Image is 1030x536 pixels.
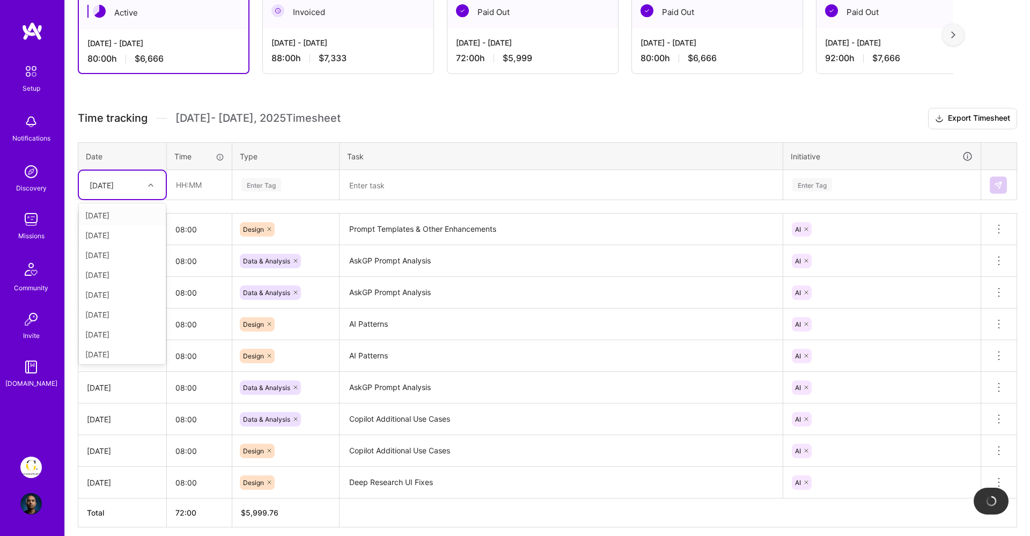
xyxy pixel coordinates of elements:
[341,215,782,244] textarea: Prompt Templates & Other Enhancements
[872,53,900,64] span: $7,666
[456,4,469,17] img: Paid Out
[641,53,794,64] div: 80:00 h
[271,53,425,64] div: 88:00 h
[20,60,42,83] img: setup
[928,108,1017,129] button: Export Timesheet
[935,113,944,124] i: icon Download
[135,53,164,64] span: $6,666
[87,414,158,425] div: [DATE]
[79,325,166,344] div: [DATE]
[21,21,43,41] img: logo
[232,142,340,170] th: Type
[341,246,782,276] textarea: AskGP Prompt Analysis
[175,112,341,125] span: [DATE] - [DATE] , 2025 Timesheet
[795,384,801,392] span: AI
[79,205,166,225] div: [DATE]
[243,289,290,297] span: Data & Analysis
[167,278,232,307] input: HH:MM
[341,405,782,434] textarea: Copilot Additional Use Cases
[791,150,973,163] div: Initiative
[14,282,48,293] div: Community
[456,53,609,64] div: 72:00 h
[994,181,1003,189] img: Submit
[271,37,425,48] div: [DATE] - [DATE]
[20,493,42,515] img: User Avatar
[148,182,153,188] i: icon Chevron
[986,496,997,506] img: loading
[20,309,42,330] img: Invite
[243,479,264,487] span: Design
[241,508,278,517] span: $ 5,999.76
[5,378,57,389] div: [DOMAIN_NAME]
[78,112,148,125] span: Time tracking
[174,151,224,162] div: Time
[456,37,609,48] div: [DATE] - [DATE]
[167,373,232,402] input: HH:MM
[16,182,47,194] div: Discovery
[79,245,166,265] div: [DATE]
[243,415,290,423] span: Data & Analysis
[243,384,290,392] span: Data & Analysis
[951,31,955,39] img: right
[241,177,281,193] div: Enter Tag
[319,53,347,64] span: $7,333
[243,257,290,265] span: Data & Analysis
[18,230,45,241] div: Missions
[641,37,794,48] div: [DATE] - [DATE]
[87,53,240,64] div: 80:00 h
[20,161,42,182] img: discovery
[167,171,231,199] input: HH:MM
[23,83,40,94] div: Setup
[18,493,45,515] a: User Avatar
[243,225,264,233] span: Design
[825,4,838,17] img: Paid Out
[167,468,232,497] input: HH:MM
[167,310,232,339] input: HH:MM
[87,38,240,49] div: [DATE] - [DATE]
[503,53,532,64] span: $5,999
[18,457,45,478] a: Guidepoint: Client Platform
[167,342,232,370] input: HH:MM
[825,53,979,64] div: 92:00 h
[825,37,979,48] div: [DATE] - [DATE]
[795,289,801,297] span: AI
[340,142,783,170] th: Task
[795,447,801,455] span: AI
[341,341,782,371] textarea: AI Patterns
[271,4,284,17] img: Invoiced
[78,498,167,527] th: Total
[341,278,782,307] textarea: AskGP Prompt Analysis
[167,498,232,527] th: 72:00
[795,320,801,328] span: AI
[688,53,717,64] span: $6,666
[87,382,158,393] div: [DATE]
[243,320,264,328] span: Design
[12,133,50,144] div: Notifications
[795,225,801,233] span: AI
[341,468,782,497] textarea: Deep Research UI Fixes
[795,479,801,487] span: AI
[341,310,782,339] textarea: AI Patterns
[79,305,166,325] div: [DATE]
[79,225,166,245] div: [DATE]
[243,447,264,455] span: Design
[792,177,832,193] div: Enter Tag
[79,265,166,285] div: [DATE]
[795,352,801,360] span: AI
[20,457,42,478] img: Guidepoint: Client Platform
[90,179,114,190] div: [DATE]
[20,111,42,133] img: bell
[167,215,232,244] input: HH:MM
[341,436,782,466] textarea: Copilot Additional Use Cases
[641,4,653,17] img: Paid Out
[93,5,106,18] img: Active
[795,415,801,423] span: AI
[20,356,42,378] img: guide book
[18,256,44,282] img: Community
[79,285,166,305] div: [DATE]
[78,142,167,170] th: Date
[341,373,782,402] textarea: AskGP Prompt Analysis
[795,257,801,265] span: AI
[167,247,232,275] input: HH:MM
[79,344,166,364] div: [DATE]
